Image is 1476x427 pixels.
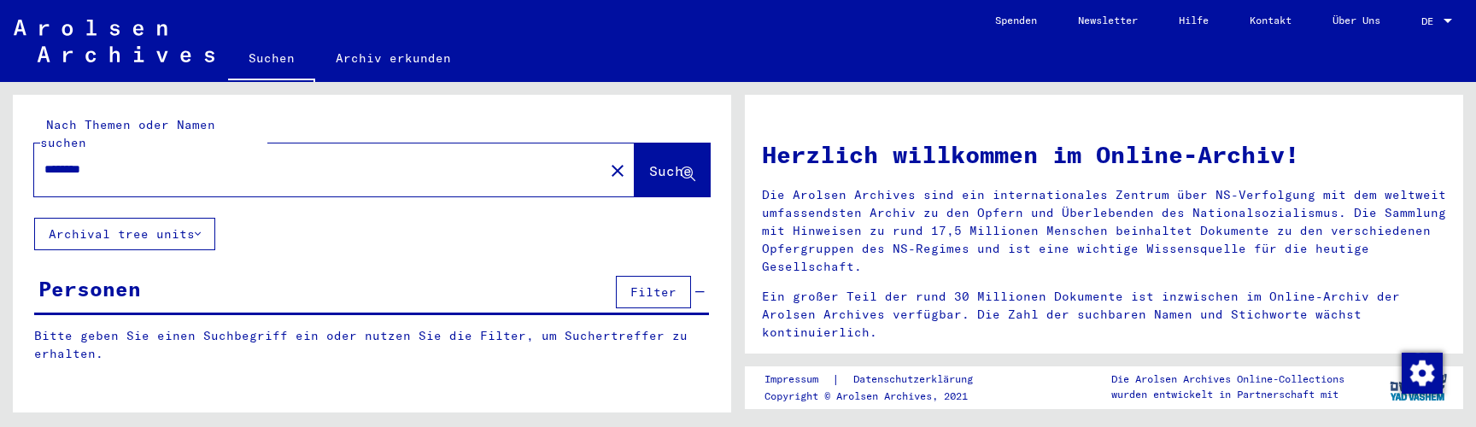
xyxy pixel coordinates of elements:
[764,371,832,389] a: Impressum
[600,153,635,187] button: Clear
[607,161,628,181] mat-icon: close
[762,186,1446,276] p: Die Arolsen Archives sind ein internationales Zentrum über NS-Verfolgung mit dem weltweit umfasse...
[38,273,141,304] div: Personen
[635,143,710,196] button: Suche
[762,354,1446,407] p: Unser Online-Archiv ist 2020 mit dem European Heritage Award / Europa Nostra Award 2020 ausgezeic...
[649,162,692,179] span: Suche
[315,38,471,79] a: Archiv erkunden
[762,137,1446,173] h1: Herzlich willkommen im Online-Archiv!
[14,20,214,62] img: Arolsen_neg.svg
[1421,15,1440,27] span: DE
[1111,387,1344,402] p: wurden entwickelt in Partnerschaft mit
[764,371,993,389] div: |
[1386,366,1450,408] img: yv_logo.png
[764,389,993,404] p: Copyright © Arolsen Archives, 2021
[228,38,315,82] a: Suchen
[34,327,709,363] p: Bitte geben Sie einen Suchbegriff ein oder nutzen Sie die Filter, um Suchertreffer zu erhalten.
[630,284,676,300] span: Filter
[34,218,215,250] button: Archival tree units
[1111,371,1344,387] p: Die Arolsen Archives Online-Collections
[616,276,691,308] button: Filter
[40,117,215,150] mat-label: Nach Themen oder Namen suchen
[840,371,993,389] a: Datenschutzerklärung
[1402,353,1443,394] img: Zustimmung ändern
[762,288,1446,342] p: Ein großer Teil der rund 30 Millionen Dokumente ist inzwischen im Online-Archiv der Arolsen Archi...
